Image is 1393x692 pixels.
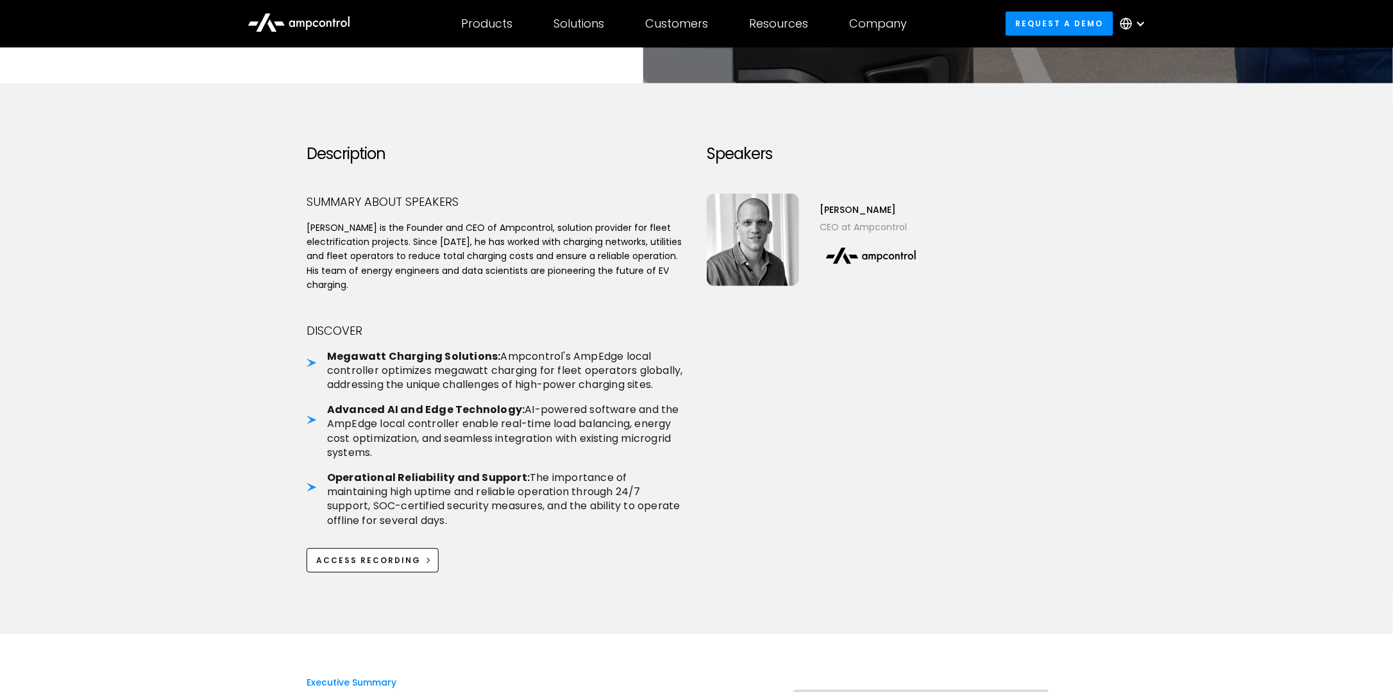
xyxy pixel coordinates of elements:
[307,323,686,339] div: Discover
[181,53,249,65] span: Phone number
[316,555,421,566] div: ACCESS RECORDING
[850,17,908,31] div: Company
[462,17,513,31] div: Products
[307,403,686,460] li: AI-powered software and the AmpEdge local controller enable real-time load balancing, energy cost...
[307,194,686,210] div: Summary about speakers
[327,349,501,364] strong: Megawatt Charging Solutions:
[307,350,686,392] li: Ampcontrol's AmpEdge local controller optimizes megawatt charging for fleet operators globally, a...
[820,220,922,234] div: CEO at Ampcontrol
[307,675,686,689] p: Executive Summary
[750,17,809,31] div: Resources
[1006,12,1113,35] a: Request a demo
[554,17,605,31] div: Solutions
[307,471,686,528] li: The importance of maintaining high uptime and reliable operation through 24/7 support, SOC-certif...
[307,145,686,164] h2: Description
[327,470,530,485] strong: Operational Reliability and Support:
[307,548,439,572] a: ACCESS RECORDING
[707,145,1086,164] h2: Speakers
[646,17,709,31] div: Customers
[327,402,525,417] strong: Advanced AI and Edge Technology:
[307,221,686,292] p: [PERSON_NAME] is the Founder and CEO of Ampcontrol, solution provider for fleet electrification p...
[820,203,922,217] div: [PERSON_NAME]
